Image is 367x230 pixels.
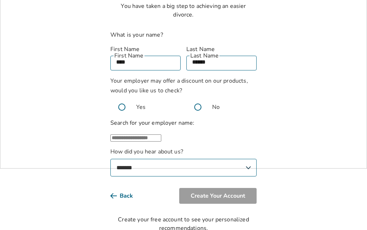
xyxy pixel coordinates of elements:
button: Create Your Account [179,188,257,204]
iframe: Chat Widget [331,195,367,230]
label: What is your name? [110,31,163,39]
label: Last Name [186,45,257,54]
label: How did you hear about us? [110,147,257,176]
button: Back [110,188,144,204]
p: You have taken a big step to achieving an easier divorce. [110,2,257,19]
span: Your employer may offer a discount on our products, would you like us to check? [110,77,248,95]
label: First Name [110,45,181,54]
label: Search for your employer name: [110,119,195,127]
select: How did you hear about us? [110,159,257,176]
span: No [212,103,220,111]
span: Yes [136,103,146,111]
